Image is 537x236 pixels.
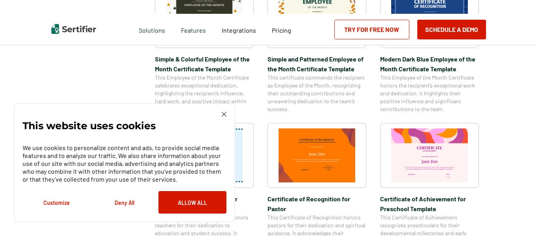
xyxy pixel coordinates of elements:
[139,24,165,34] span: Solutions
[417,20,486,39] button: Schedule a Demo
[268,194,366,214] span: Certificate of Recognition for Pastor
[158,191,226,214] button: Allow All
[380,194,479,214] span: Certificate of Achievement for Preschool Template
[23,122,156,130] p: This website uses cookies
[334,20,409,39] a: Try for Free Now
[272,24,291,34] a: Pricing
[23,144,226,183] p: We use cookies to personalize content and ads, to provide social media features and to analyze ou...
[155,54,254,74] span: Simple & Colorful Employee of the Month Certificate Template
[222,24,256,34] a: Integrations
[51,24,96,34] img: Sertifier | Digital Credentialing Platform
[380,54,479,74] span: Modern Dark Blue Employee of the Month Certificate Template
[222,26,256,34] span: Integrations
[497,198,537,236] iframe: Chat Widget
[268,74,366,113] span: This certificate commends the recipient as Employee of the Month, recognizing their outstanding c...
[181,24,206,34] span: Features
[391,128,468,182] img: Certificate of Achievement for Preschool Template
[268,54,366,74] span: Simple and Patterned Employee of the Month Certificate Template
[155,74,254,113] span: This Employee of the Month Certificate celebrates exceptional dedication, highlighting the recipi...
[272,26,291,34] span: Pricing
[380,74,479,113] span: This Employee of the Month Certificate honors the recipient’s exceptional work and dedication. It...
[23,191,90,214] button: Customize
[279,128,355,182] img: Certificate of Recognition for Pastor
[222,112,226,117] img: Cookie Popup Close
[90,191,158,214] button: Deny All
